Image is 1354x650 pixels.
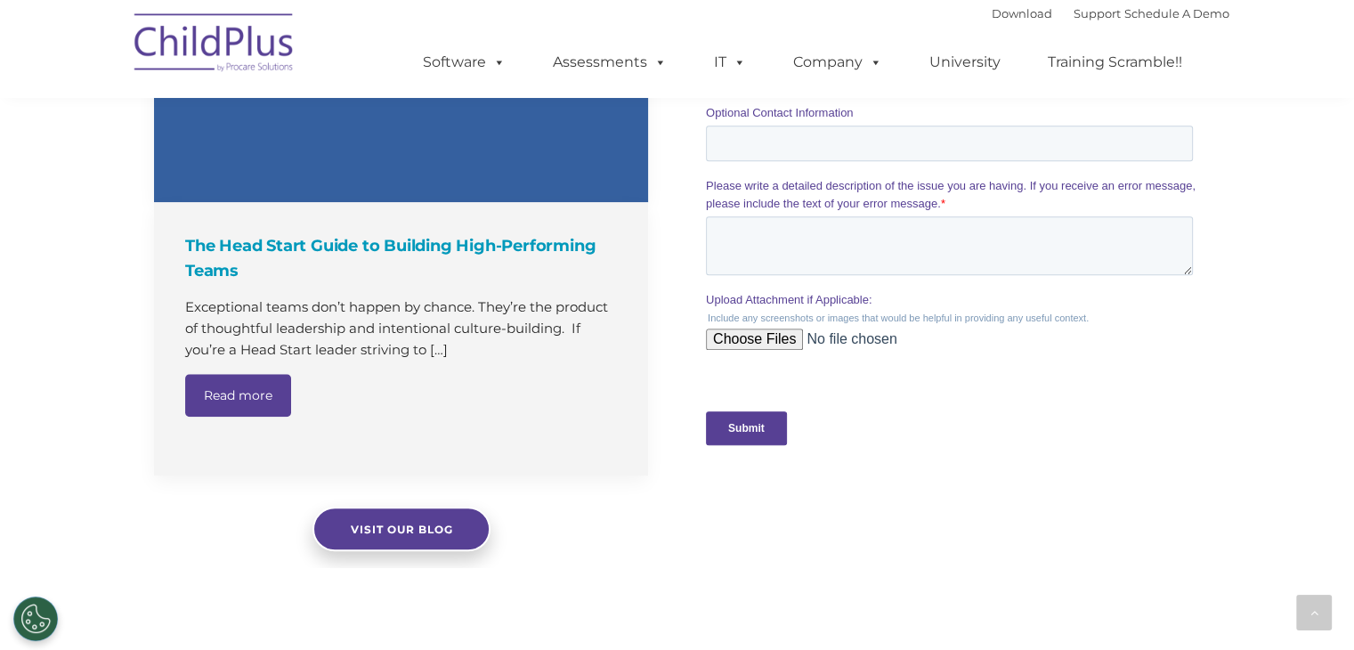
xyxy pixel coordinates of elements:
[185,297,621,361] p: Exceptional teams don’t happen by chance. They’re the product of thoughtful leadership and intent...
[912,45,1018,80] a: University
[405,45,523,80] a: Software
[312,507,491,551] a: Visit our blog
[247,191,323,204] span: Phone number
[185,374,291,417] a: Read more
[992,6,1052,20] a: Download
[696,45,764,80] a: IT
[535,45,685,80] a: Assessments
[1074,6,1121,20] a: Support
[126,1,304,90] img: ChildPlus by Procare Solutions
[13,597,58,641] button: Cookies Settings
[775,45,900,80] a: Company
[1030,45,1200,80] a: Training Scramble!!
[350,523,452,536] span: Visit our blog
[247,118,302,131] span: Last name
[1064,458,1354,650] iframe: Chat Widget
[185,233,621,283] h4: The Head Start Guide to Building High-Performing Teams
[992,6,1229,20] font: |
[1124,6,1229,20] a: Schedule A Demo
